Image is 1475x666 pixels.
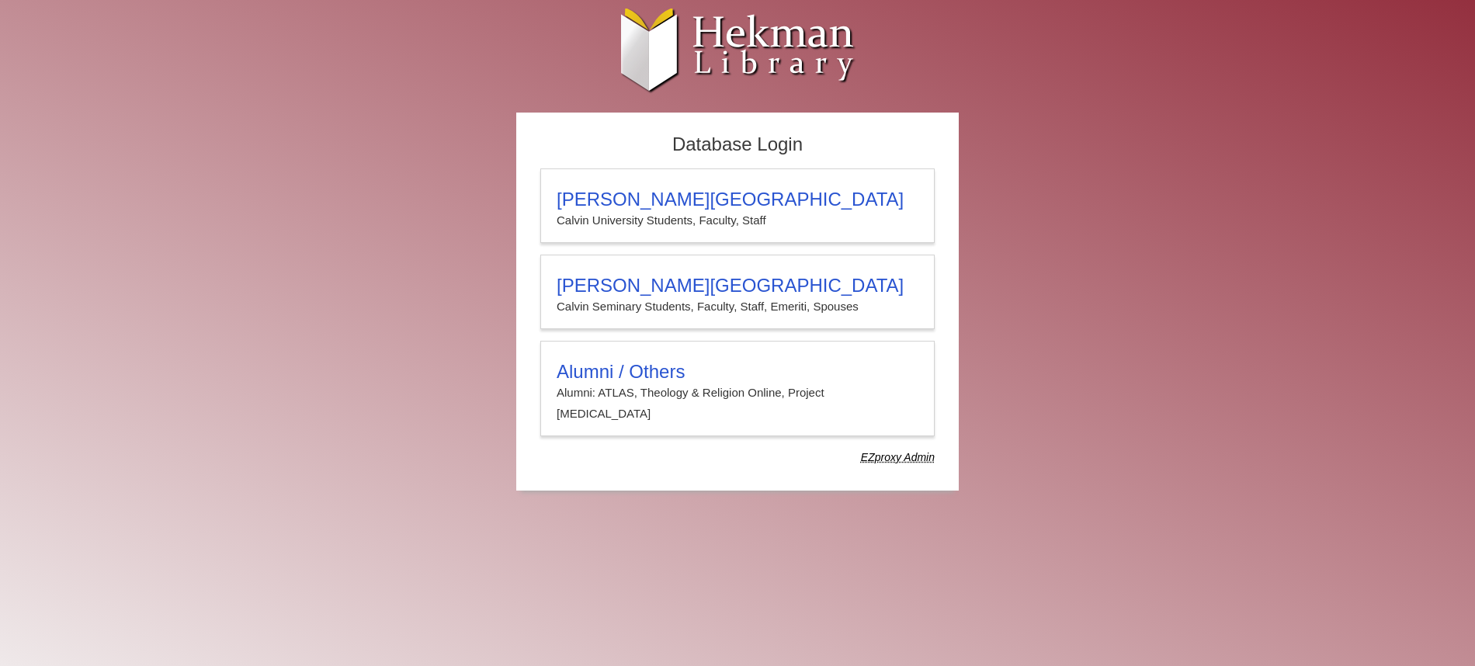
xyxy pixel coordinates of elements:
h3: Alumni / Others [557,361,918,383]
a: [PERSON_NAME][GEOGRAPHIC_DATA]Calvin Seminary Students, Faculty, Staff, Emeriti, Spouses [540,255,935,329]
h2: Database Login [533,129,942,161]
p: Alumni: ATLAS, Theology & Religion Online, Project [MEDICAL_DATA] [557,383,918,424]
dfn: Use Alumni login [861,451,935,463]
p: Calvin Seminary Students, Faculty, Staff, Emeriti, Spouses [557,297,918,317]
a: [PERSON_NAME][GEOGRAPHIC_DATA]Calvin University Students, Faculty, Staff [540,168,935,243]
h3: [PERSON_NAME][GEOGRAPHIC_DATA] [557,275,918,297]
summary: Alumni / OthersAlumni: ATLAS, Theology & Religion Online, Project [MEDICAL_DATA] [557,361,918,424]
h3: [PERSON_NAME][GEOGRAPHIC_DATA] [557,189,918,210]
p: Calvin University Students, Faculty, Staff [557,210,918,231]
